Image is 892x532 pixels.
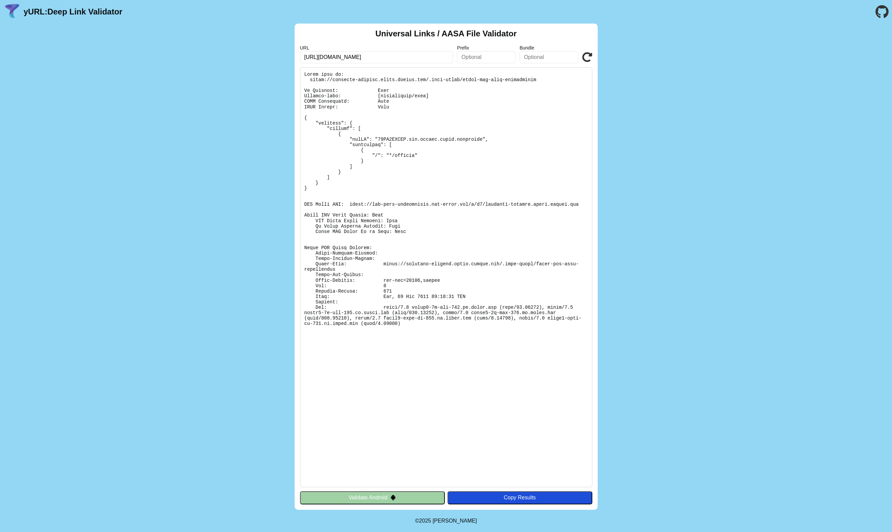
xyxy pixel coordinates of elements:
[300,67,592,487] pre: Lorem ipsu do: sitam://consecte-adipisc.elits.doeius.tem/.inci-utlab/etdol-mag-aliq-enimadminim V...
[415,510,477,532] footer: ©
[419,518,431,524] span: 2025
[457,51,516,63] input: Optional
[433,518,477,524] a: Michael Ibragimchayev's Personal Site
[448,491,592,504] button: Copy Results
[451,495,589,501] div: Copy Results
[300,491,445,504] button: Validate Android
[520,51,578,63] input: Optional
[300,45,453,51] label: URL
[3,3,21,21] img: yURL Logo
[390,495,396,500] img: droidIcon.svg
[300,51,453,63] input: Required
[375,29,517,38] h2: Universal Links / AASA File Validator
[520,45,578,51] label: Bundle
[457,45,516,51] label: Prefix
[24,7,122,16] a: yURL:Deep Link Validator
